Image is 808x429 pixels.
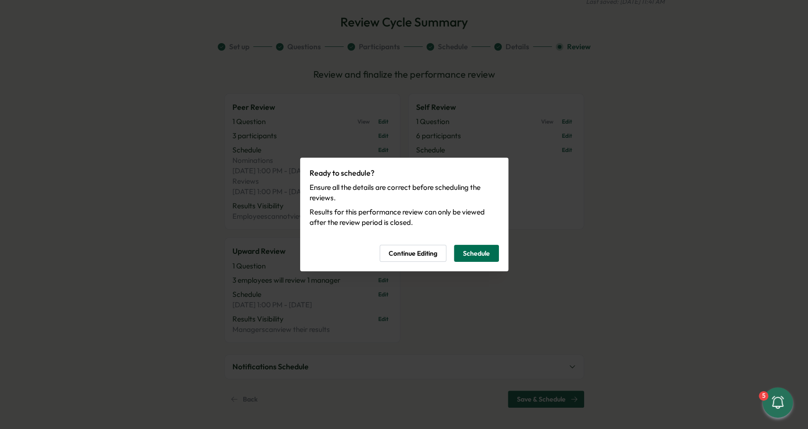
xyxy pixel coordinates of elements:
[763,387,793,418] button: 5
[310,182,499,203] span: Ensure all the details are correct before scheduling the reviews.
[454,245,499,262] button: Schedule
[310,168,374,178] span: Ready to schedule?
[310,207,499,228] span: Results for this performance review can only be viewed after the review period is closed.
[380,245,446,262] button: Continue Editing
[759,391,768,401] div: 5
[463,245,490,261] span: Schedule
[389,245,437,261] span: Continue Editing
